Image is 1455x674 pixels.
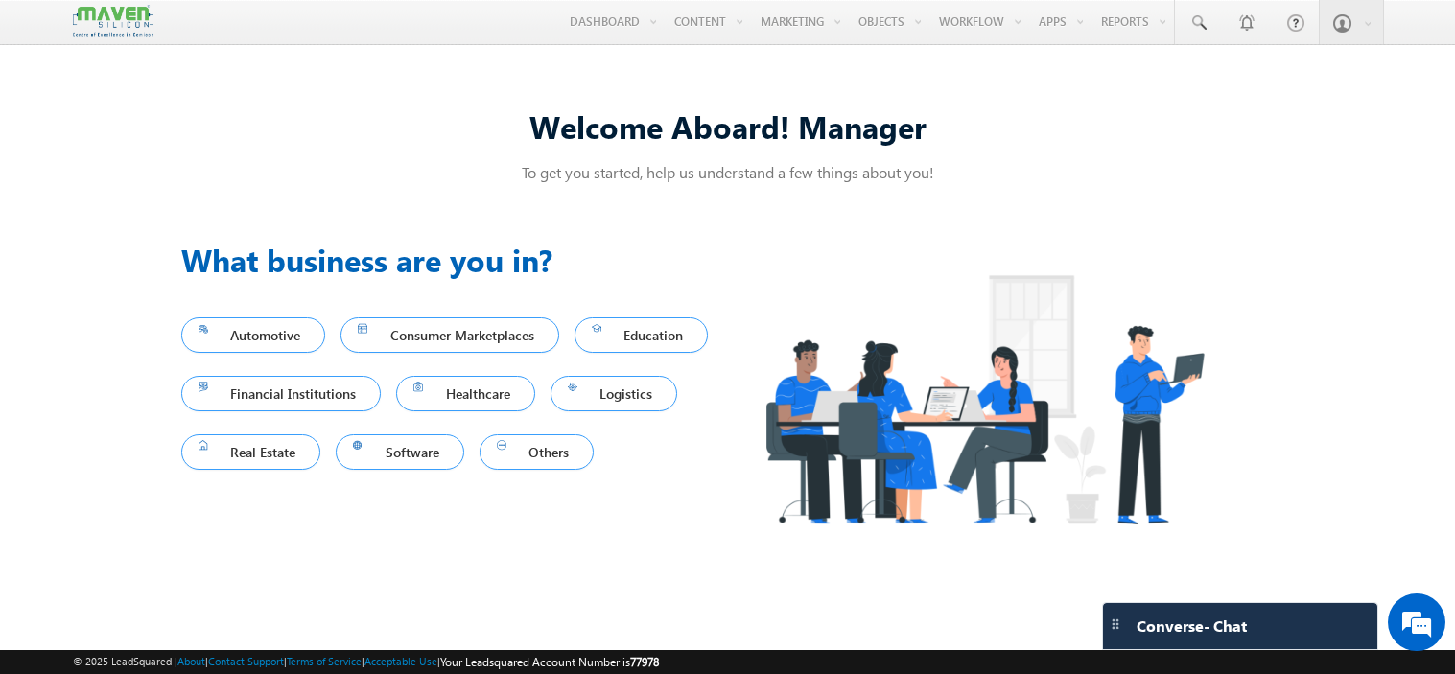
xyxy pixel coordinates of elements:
[73,653,659,671] span: © 2025 LeadSquared | | | | |
[177,655,205,667] a: About
[208,655,284,667] a: Contact Support
[287,655,362,667] a: Terms of Service
[440,655,659,669] span: Your Leadsquared Account Number is
[181,105,1275,147] div: Welcome Aboard! Manager
[1137,617,1247,635] span: Converse - Chat
[199,439,304,465] span: Real Estate
[199,322,309,348] span: Automotive
[728,237,1240,562] img: Industry.png
[364,655,437,667] a: Acceptable Use
[568,381,661,407] span: Logistics
[413,381,518,407] span: Healthcare
[592,322,692,348] span: Education
[358,322,542,348] span: Consumer Marketplaces
[199,381,364,407] span: Financial Institutions
[630,655,659,669] span: 77978
[181,237,728,283] h3: What business are you in?
[1108,616,1123,632] img: carter-drag
[181,162,1275,182] p: To get you started, help us understand a few things about you!
[497,439,577,465] span: Others
[73,5,153,38] img: Custom Logo
[353,439,447,465] span: Software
